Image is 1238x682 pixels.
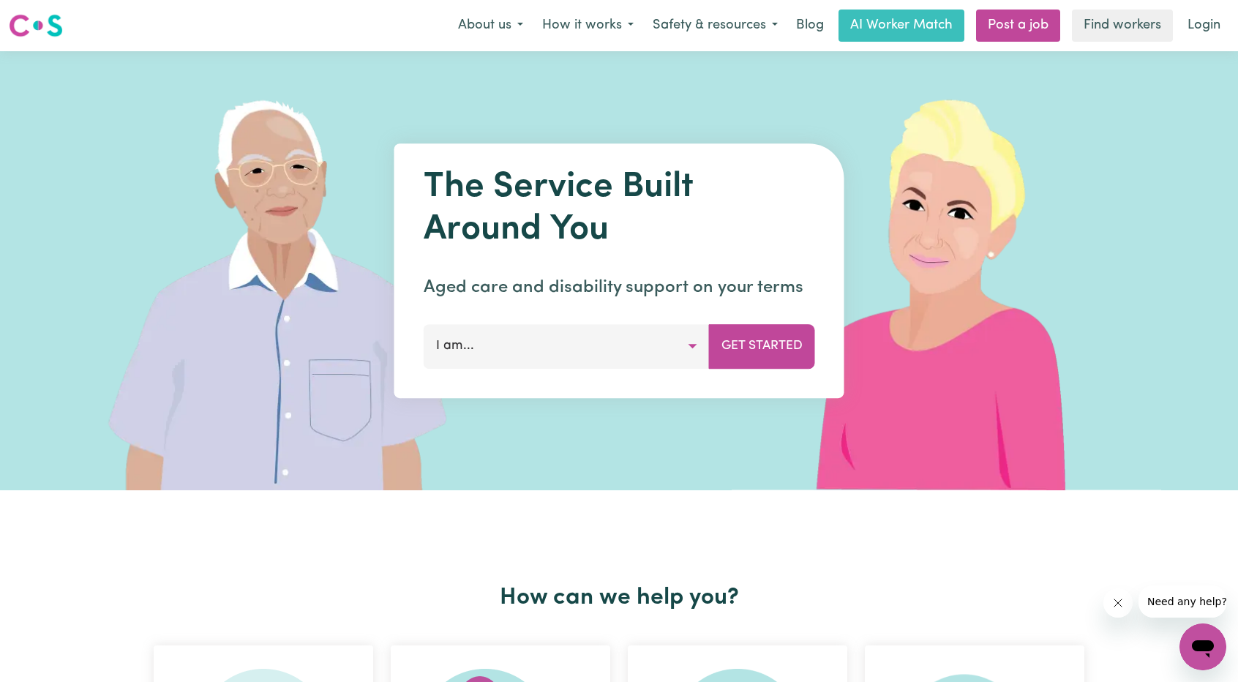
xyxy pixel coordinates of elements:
a: Login [1179,10,1229,42]
h2: How can we help you? [145,584,1093,612]
button: Get Started [709,324,815,368]
a: Careseekers logo [9,9,63,42]
a: Post a job [976,10,1060,42]
a: Blog [787,10,833,42]
button: I am... [424,324,710,368]
button: Safety & resources [643,10,787,41]
p: Aged care and disability support on your terms [424,274,815,301]
iframe: Message from company [1138,585,1226,618]
iframe: Close message [1103,588,1133,618]
img: Careseekers logo [9,12,63,39]
button: About us [449,10,533,41]
button: How it works [533,10,643,41]
a: AI Worker Match [839,10,964,42]
h1: The Service Built Around You [424,167,815,251]
span: Need any help? [9,10,89,22]
iframe: Button to launch messaging window [1179,623,1226,670]
a: Find workers [1072,10,1173,42]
